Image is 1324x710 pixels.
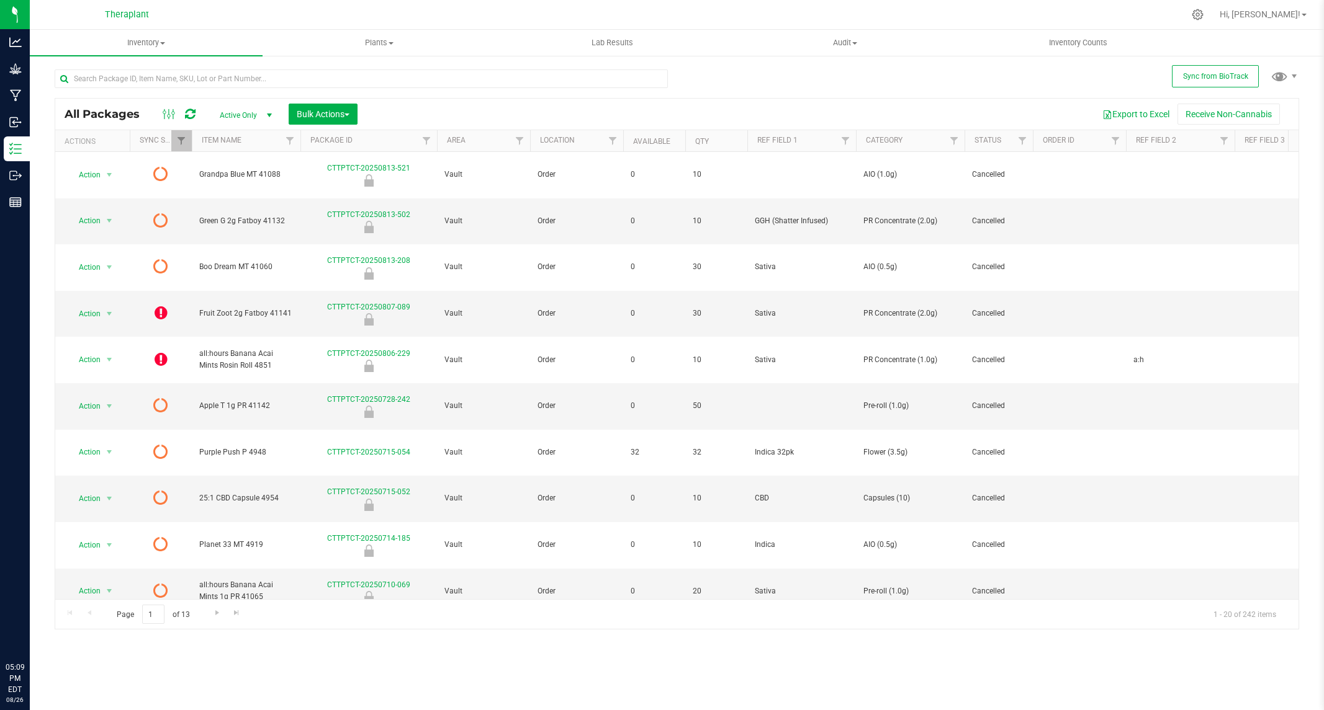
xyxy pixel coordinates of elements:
[68,351,101,368] span: Action
[975,136,1001,144] a: Status
[327,395,410,404] a: CTTPTCT-20250728-242
[972,400,1025,412] span: Cancelled
[755,354,849,366] span: Sativa
[417,130,437,151] a: Filter
[447,136,466,144] a: Area
[30,30,263,56] a: Inventory
[1172,65,1259,87] button: Sync from BioTrack
[140,136,187,144] a: Sync Status
[199,308,293,319] span: Fruit Zoot 2g Fatboy 41141
[327,164,410,172] a: CTTPTCT-20250813-521
[863,169,957,180] span: AIO (1.0g)
[1136,136,1176,144] a: Ref Field 2
[65,107,152,121] span: All Packages
[729,30,961,56] a: Audit
[153,397,168,414] span: Pending Sync
[199,446,293,458] span: Purple Push P 4948
[633,137,670,146] a: Available
[755,539,849,551] span: Indica
[538,308,616,319] span: Order
[68,443,101,461] span: Action
[972,169,1025,180] span: Cancelled
[327,448,410,456] a: CTTPTCT-20250715-054
[444,539,523,551] span: Vault
[863,539,957,551] span: AIO (0.5g)
[693,308,740,319] span: 30
[68,259,101,276] span: Action
[102,582,117,600] span: select
[863,400,957,412] span: Pre-roll (1.0g)
[9,116,22,128] inline-svg: Inbound
[105,9,149,20] span: Theraplant
[9,196,22,208] inline-svg: Reports
[263,37,495,48] span: Plants
[1178,104,1280,125] button: Receive Non-Cannabis
[631,354,678,366] span: 0
[102,536,117,554] span: select
[299,544,439,557] div: Audit
[1032,37,1124,48] span: Inventory Counts
[863,354,957,366] span: PR Concentrate (1.0g)
[153,212,168,229] span: Pending Sync
[327,210,410,219] a: CTTPTCT-20250813-502
[510,130,530,151] a: Filter
[299,360,439,372] div: Newly Received
[171,130,192,151] a: Filter
[972,354,1025,366] span: Cancelled
[102,490,117,507] span: select
[631,492,678,504] span: 0
[603,130,623,151] a: Filter
[299,591,439,603] div: Audit
[444,492,523,504] span: Vault
[299,406,439,418] div: Newly Received
[972,308,1025,319] span: Cancelled
[299,221,439,233] div: Audit
[496,30,729,56] a: Lab Results
[863,446,957,458] span: Flower (3.5g)
[538,585,616,597] span: Order
[538,446,616,458] span: Order
[693,539,740,551] span: 10
[863,585,957,597] span: Pre-roll (1.0g)
[9,169,22,182] inline-svg: Outbound
[863,308,957,319] span: PR Concentrate (2.0g)
[444,400,523,412] span: Vault
[102,305,117,322] span: select
[631,261,678,273] span: 0
[153,582,168,600] span: Pending Sync
[12,611,50,648] iframe: Resource center
[631,308,678,319] span: 0
[199,348,293,371] span: all:hours Banana Acai Mints Rosin Roll 4851
[1012,130,1033,151] a: Filter
[444,585,523,597] span: Vault
[729,37,961,48] span: Audit
[208,605,226,621] a: Go to the next page
[755,308,849,319] span: Sativa
[631,446,678,458] span: 32
[153,489,168,507] span: Pending Sync
[972,492,1025,504] span: Cancelled
[693,215,740,227] span: 10
[444,308,523,319] span: Vault
[106,605,200,624] span: Page of 13
[153,443,168,461] span: Pending Sync
[102,212,117,229] span: select
[538,354,616,366] span: Order
[755,446,849,458] span: Indica 32pk
[327,349,410,358] a: CTTPTCT-20250806-229
[1133,354,1227,366] span: a:h
[863,261,957,273] span: AIO (0.5g)
[631,169,678,180] span: 0
[299,174,439,187] div: Audit
[327,256,410,265] a: CTTPTCT-20250813-208
[863,215,957,227] span: PR Concentrate (2.0g)
[199,539,293,551] span: Planet 33 MT 4919
[263,30,495,56] a: Plants
[972,446,1025,458] span: Cancelled
[55,69,668,88] input: Search Package ID, Item Name, SKU, Lot or Part Number...
[972,261,1025,273] span: Cancelled
[755,215,849,227] span: GGH (Shatter Infused)
[102,397,117,415] span: select
[299,313,439,326] div: Newly Received
[299,267,439,280] div: Audit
